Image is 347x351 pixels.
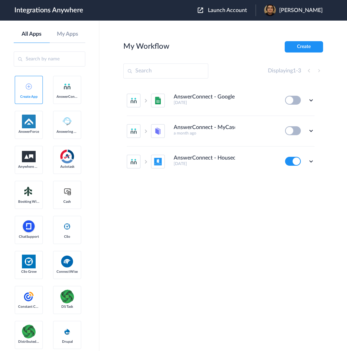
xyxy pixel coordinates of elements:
[18,95,39,99] span: Create App
[174,155,235,161] h4: AnswerConnect - HousecallPro
[22,325,36,338] img: distributedSource.png
[298,68,301,73] span: 3
[14,31,50,37] a: All Apps
[123,42,169,51] h2: My Workflow
[208,8,247,13] span: Launch Account
[293,68,296,73] span: 1
[60,290,74,303] img: distributedSource.png
[285,41,323,52] button: Create
[26,83,32,90] img: add-icon.svg
[60,150,74,163] img: autotask.png
[18,305,39,309] span: Constant Contact
[264,4,276,16] img: zack.jpg
[57,130,78,134] span: Answering Service
[63,187,72,196] img: cash-logo.svg
[22,185,36,198] img: Setmore_Logo.svg
[57,235,78,239] span: Clio
[123,63,208,79] input: Search
[174,131,276,136] h5: a month ago
[57,200,78,204] span: Cash
[22,255,36,268] img: Clio.jpg
[18,130,39,134] span: AnswerForce
[57,270,78,274] span: ConnectWise
[60,115,74,128] img: Answering_service.png
[18,200,39,204] span: Booking Widget
[174,100,276,105] h5: [DATE]
[18,165,39,169] span: Anywhere Works
[22,151,36,162] img: aww.png
[60,255,74,268] img: connectwise.png
[22,115,36,128] img: af-app-logo.svg
[57,165,78,169] span: Autotask
[50,31,86,37] a: My Apps
[63,222,71,231] img: clio-logo.svg
[174,94,235,100] h4: AnswerConnect - Google Sheets
[63,327,71,336] img: drupal-logo.svg
[279,7,323,14] span: [PERSON_NAME]
[57,95,78,99] span: AnswerConnect
[14,51,85,67] input: Search by name
[22,220,36,233] img: chatsupport-icon.svg
[63,82,71,91] img: answerconnect-logo.svg
[18,340,39,344] span: Distributed Source
[174,161,276,166] h5: [DATE]
[18,270,39,274] span: Clio Grow
[22,290,36,303] img: constant-contact.svg
[198,7,256,14] button: Launch Account
[174,124,235,131] h4: AnswerConnect - MyCase
[57,340,78,344] span: Drupal
[18,235,39,239] span: ChatSupport
[198,8,203,13] img: launch-acct-icon.svg
[268,68,301,74] h4: Displaying -
[14,6,83,14] h1: Integrations Anywhere
[57,305,78,309] span: DS Task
